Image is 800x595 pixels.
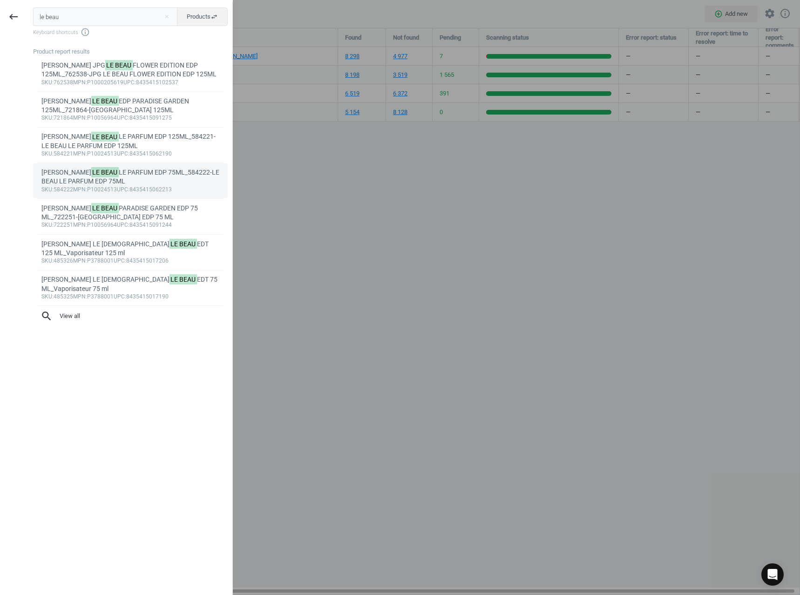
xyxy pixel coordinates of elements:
[73,186,86,193] span: mpn
[41,293,52,300] span: sku
[81,27,90,37] i: info_outline
[114,293,125,300] span: upc
[123,79,135,86] span: upc
[33,306,228,326] button: searchView all
[41,257,52,264] span: sku
[117,115,128,121] span: upc
[73,257,86,264] span: mpn
[41,275,220,293] div: [PERSON_NAME] LE [DEMOGRAPHIC_DATA] EDT 75 ML_Vaporisateur 75 ml
[117,186,128,193] span: upc
[117,150,128,157] span: upc
[41,204,220,222] div: [PERSON_NAME] PARADISE GARDEN EDP 75 ML_722251-[GEOGRAPHIC_DATA] EDP 75 ML
[41,310,220,322] span: View all
[105,60,133,70] mark: LE BEAU
[210,13,218,20] i: swap_horiz
[73,115,86,121] span: mpn
[33,47,232,56] div: Product report results
[41,168,220,186] div: [PERSON_NAME] LE PARFUM EDP 75ML_584222-LE BEAU LE PARFUM EDP 75ML
[33,7,178,26] input: Enter the SKU or product name
[8,11,19,22] i: keyboard_backspace
[41,79,220,87] div: :762538 :P1000205619 :8435415102537
[41,115,220,122] div: :721864 :P10056964 :8435415091275
[41,222,52,228] span: sku
[41,293,220,301] div: :485325 :P3788001 :8435415017190
[91,96,119,106] mark: LE BEAU
[41,132,220,150] div: [PERSON_NAME] LE PARFUM EDP 125ML_584221-LE BEAU LE PARFUM EDP 125ML
[41,150,220,158] div: :584221 :P10024513 :8435415062190
[41,257,220,265] div: :485326 :P3788001 :8435415017206
[160,13,174,21] button: Close
[41,310,53,322] i: search
[41,222,220,229] div: :722251 :P10056964 :8435415091244
[41,150,52,157] span: sku
[91,203,119,213] mark: LE BEAU
[169,239,197,249] mark: LE BEAU
[117,222,128,228] span: upc
[73,293,86,300] span: mpn
[73,222,86,228] span: mpn
[41,61,220,79] div: [PERSON_NAME] JPG FLOWER EDITION EDP 125ML_762538-JPG LE BEAU FLOWER EDITION EDP 125ML
[41,79,52,86] span: sku
[177,7,228,26] button: Productsswap_horiz
[41,186,220,194] div: :584222 :P10024513 :8435415062213
[91,167,119,177] mark: LE BEAU
[761,563,784,586] div: Open Intercom Messenger
[91,132,119,142] mark: LE BEAU
[41,115,52,121] span: sku
[3,6,24,28] button: keyboard_backspace
[73,150,86,157] span: mpn
[169,274,197,284] mark: LE BEAU
[114,257,125,264] span: upc
[187,13,218,21] span: Products
[41,97,220,115] div: [PERSON_NAME] EDP PARADISE GARDEN 125ML_721864-[GEOGRAPHIC_DATA] 125ML
[41,186,52,193] span: sku
[33,27,228,37] span: Keyboard shortcuts
[73,79,86,86] span: mpn
[41,240,220,258] div: [PERSON_NAME] LE [DEMOGRAPHIC_DATA] EDT 125 ML_Vaporisateur 125 ml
